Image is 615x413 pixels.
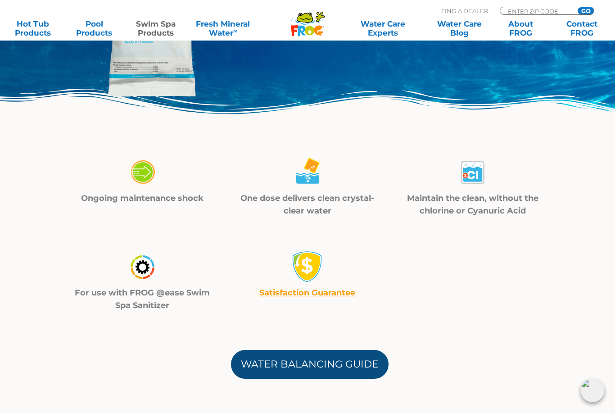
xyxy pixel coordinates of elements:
a: Satisfaction Guarantee [259,288,355,298]
img: money-back1-small [292,251,323,282]
input: Zip Code Form [507,7,568,15]
a: Water CareBlog [435,19,483,37]
a: Fresh MineralWater∞ [193,19,253,37]
input: GO [578,7,594,14]
p: Find A Dealer [441,7,488,15]
p: Ongoing maintenance shock [71,192,214,204]
p: Maintain the clean, without the chlorine or Cyanuric Acid [401,192,544,217]
img: maintain_4-04 [127,251,158,283]
p: One dose delivers clean crystal-clear water [236,192,379,217]
a: Hot TubProducts [9,19,57,37]
a: PoolProducts [70,19,118,37]
a: AboutFROG [497,19,545,37]
p: For use with FROG @ease Swim Spa Sanitizer [71,286,214,312]
img: maintain_4-02 [292,156,323,188]
a: Water CareExperts [344,19,421,37]
a: Water Balancing Guide [231,350,389,379]
img: openIcon [581,379,604,402]
img: maintain_4-03 [457,156,488,188]
a: ContactFROG [558,19,606,37]
a: Swim SpaProducts [132,19,180,37]
sup: ∞ [233,27,237,34]
img: maintain_4-01 [127,156,158,188]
